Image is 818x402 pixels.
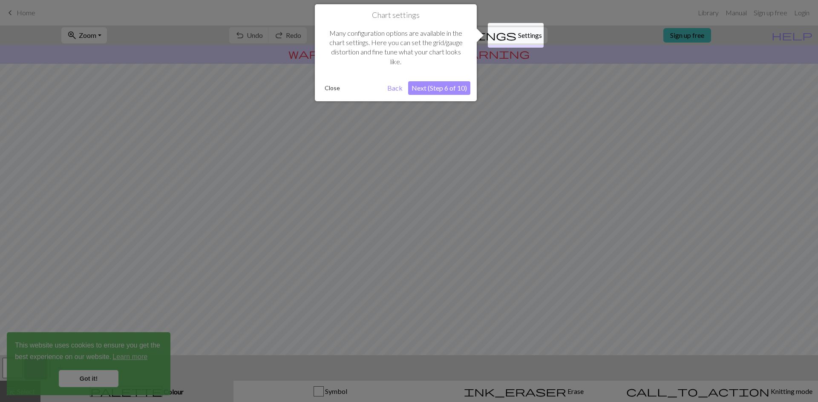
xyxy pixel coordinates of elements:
button: Next (Step 6 of 10) [408,81,470,95]
button: Close [321,82,343,94]
button: Back [384,81,406,95]
div: Many configuration options are available in the chart settings. Here you can set the grid/gauge d... [321,20,470,75]
h1: Chart settings [321,11,470,20]
div: Chart settings [315,4,477,101]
